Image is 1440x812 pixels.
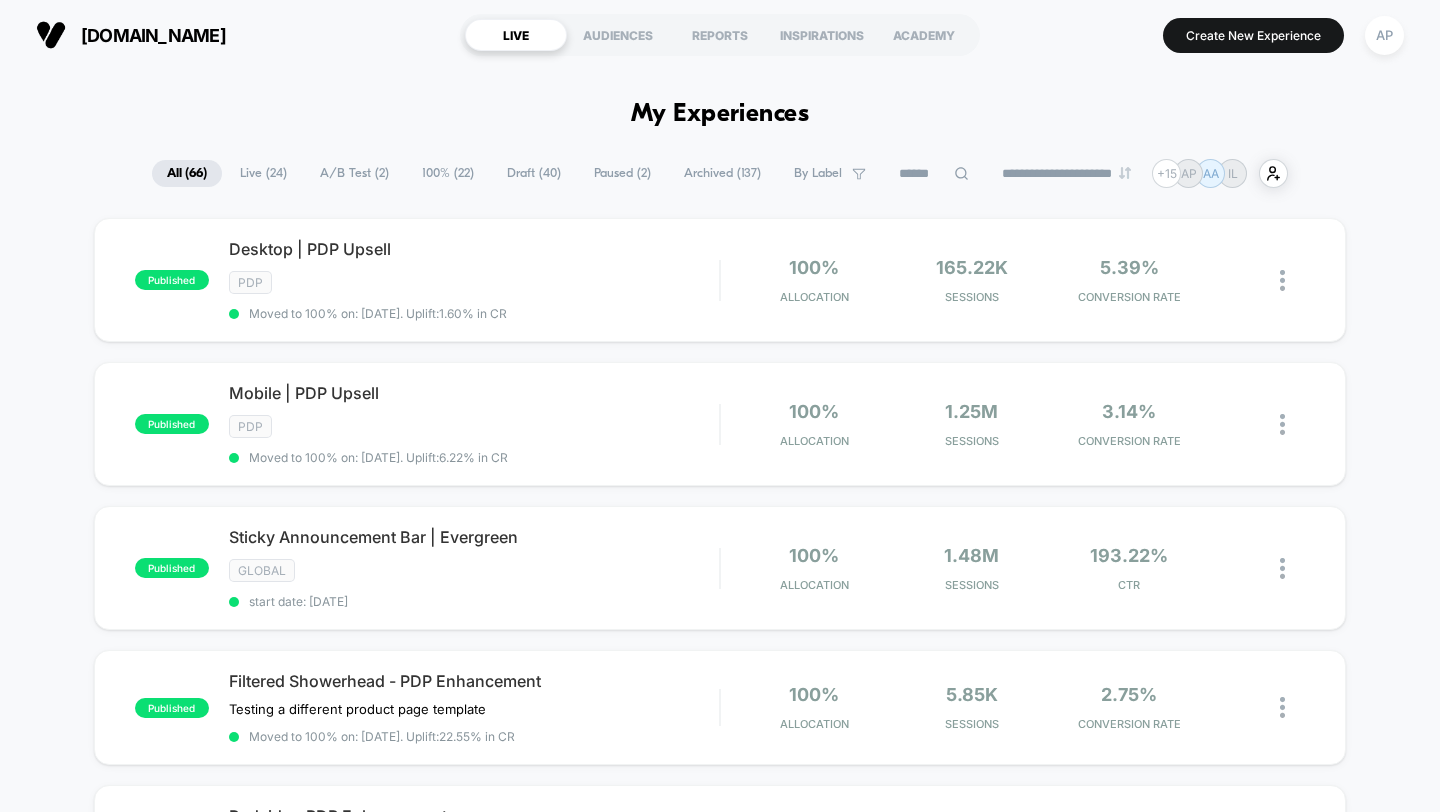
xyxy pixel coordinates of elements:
[1280,270,1285,291] img: close
[944,545,999,566] span: 1.48M
[135,558,209,578] span: published
[465,19,567,51] div: LIVE
[898,290,1045,304] span: Sessions
[789,257,839,278] span: 100%
[1100,257,1159,278] span: 5.39%
[229,559,295,582] span: GLOBAL
[780,717,849,731] span: Allocation
[794,166,842,181] span: By Label
[225,160,302,187] span: Live ( 24 )
[249,729,515,744] span: Moved to 100% on: [DATE] . Uplift: 22.55% in CR
[789,545,839,566] span: 100%
[249,450,508,465] span: Moved to 100% on: [DATE] . Uplift: 6.22% in CR
[1280,414,1285,435] img: close
[780,290,849,304] span: Allocation
[135,414,209,434] span: published
[229,701,486,717] span: Testing a different product page template
[1119,167,1131,179] img: end
[579,160,666,187] span: Paused ( 2 )
[229,271,272,294] span: PDP
[1102,401,1156,422] span: 3.14%
[249,306,507,321] span: Moved to 100% on: [DATE] . Uplift: 1.60% in CR
[1280,558,1285,579] img: close
[1359,15,1410,56] button: AP
[771,19,873,51] div: INSPIRATIONS
[1280,697,1285,718] img: close
[135,270,209,290] span: published
[36,20,66,50] img: Visually logo
[898,578,1045,592] span: Sessions
[1365,16,1404,55] div: AP
[898,717,1045,731] span: Sessions
[152,160,222,187] span: All ( 66 )
[492,160,576,187] span: Draft ( 40 )
[898,434,1045,448] span: Sessions
[1090,545,1168,566] span: 193.22%
[631,100,810,129] h1: My Experiences
[567,19,669,51] div: AUDIENCES
[789,401,839,422] span: 100%
[135,698,209,718] span: published
[1152,159,1181,188] div: + 15
[229,239,720,259] span: Desktop | PDP Upsell
[669,160,776,187] span: Archived ( 137 )
[229,415,272,438] span: PDP
[789,684,839,705] span: 100%
[945,401,998,422] span: 1.25M
[305,160,404,187] span: A/B Test ( 2 )
[407,160,489,187] span: 100% ( 22 )
[1101,684,1157,705] span: 2.75%
[780,578,849,592] span: Allocation
[1228,166,1238,181] p: IL
[1203,166,1219,181] p: AA
[936,257,1008,278] span: 165.22k
[1181,166,1197,181] p: AP
[229,527,720,547] span: Sticky Announcement Bar | Evergreen
[1056,290,1203,304] span: CONVERSION RATE
[946,684,998,705] span: 5.85k
[780,434,849,448] span: Allocation
[1056,717,1203,731] span: CONVERSION RATE
[229,671,720,691] span: Filtered Showerhead - PDP Enhancement
[1056,578,1203,592] span: CTR
[229,594,720,609] span: start date: [DATE]
[1163,18,1344,53] button: Create New Experience
[229,383,720,403] span: Mobile | PDP Upsell
[873,19,975,51] div: ACADEMY
[1056,434,1203,448] span: CONVERSION RATE
[30,19,232,51] button: [DOMAIN_NAME]
[669,19,771,51] div: REPORTS
[81,25,226,46] span: [DOMAIN_NAME]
